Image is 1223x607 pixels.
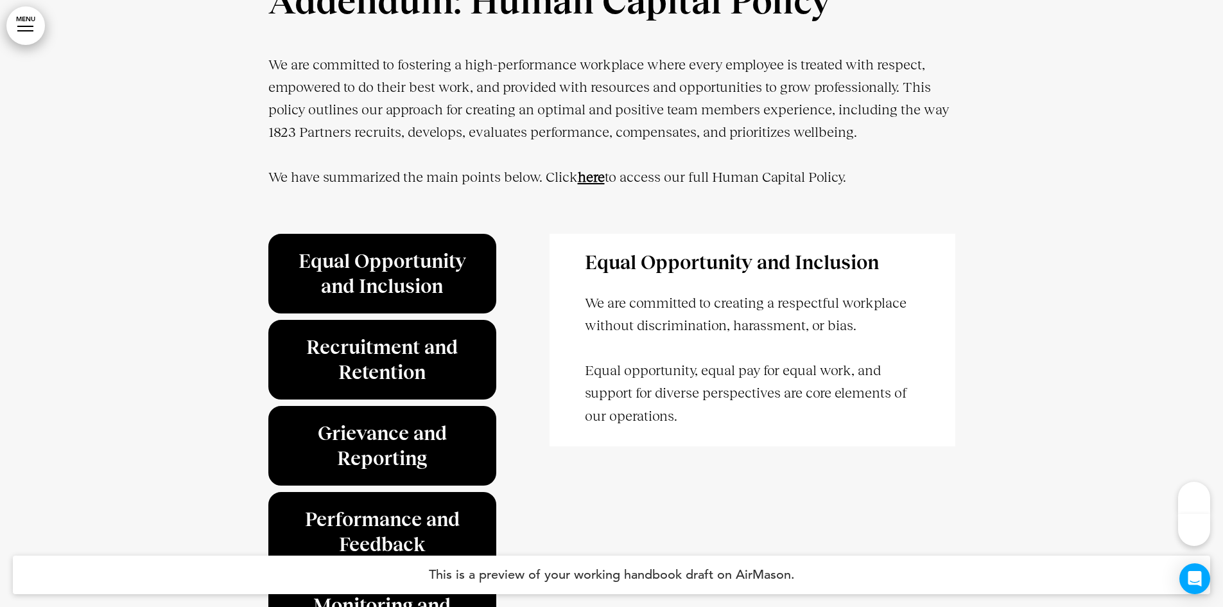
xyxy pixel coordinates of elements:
h6: Equal Opportunity and Inclusion [585,253,919,272]
div: Open Intercom Messenger [1179,563,1210,594]
h6: Recruitment and Retention [283,335,482,385]
p: Equal opportunity, equal pay for equal work, and support for diverse perspectives are core elemen... [585,359,919,427]
h6: Grievance and Reporting [283,421,482,471]
h4: This is a preview of your working handbook draft on AirMason. [13,556,1210,594]
h6: Performance and Feedback [283,507,482,557]
a: MENU [6,6,45,45]
p: We have summarized the main points below. Click to access our full Human Capital Policy. [268,166,955,211]
a: here [578,169,605,185]
h6: Equal Opportunity and Inclusion [283,249,482,299]
p: We are committed to creating a respectful workplace without discrimination, harassment, or bias. [585,292,919,337]
p: We are committed to fostering a high-performance workplace where every employee is treated with r... [268,53,955,144]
